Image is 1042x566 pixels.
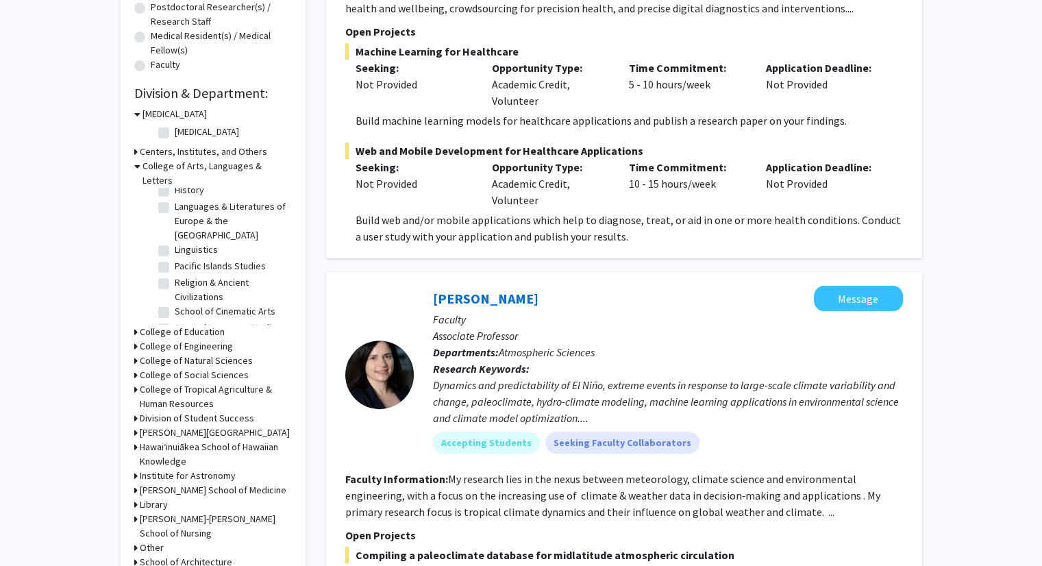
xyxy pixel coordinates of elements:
div: Not Provided [356,76,472,93]
h2: Division & Department: [134,85,292,101]
mat-chip: Accepting Students [433,432,540,454]
div: Not Provided [756,60,893,109]
p: Open Projects [345,23,903,40]
div: Not Provided [356,175,472,192]
b: Faculty Information: [345,472,448,486]
h3: [MEDICAL_DATA] [142,107,207,121]
h3: College of Natural Sciences [140,354,253,368]
label: Medical Resident(s) / Medical Fellow(s) [151,29,292,58]
h3: Institute for Astronomy [140,469,236,483]
h3: Centers, Institutes, and Others [140,145,267,159]
p: Opportunity Type: [492,159,608,175]
p: Time Commitment: [629,60,745,76]
span: Atmospheric Sciences [499,345,595,359]
div: Academic Credit, Volunteer [482,159,619,208]
p: Application Deadline: [766,60,882,76]
h3: Library [140,497,168,512]
b: Departments: [433,345,499,359]
div: Not Provided [756,159,893,208]
a: [PERSON_NAME] [433,290,538,307]
label: Second Language Studies [175,321,282,335]
span: Compiling a paleoclimate database for midlatitude atmospheric circulation [345,547,903,563]
label: Linguistics [175,243,218,257]
label: School of Cinematic Arts [175,304,275,319]
h3: Other [140,541,164,555]
h3: [PERSON_NAME][GEOGRAPHIC_DATA] [140,426,290,440]
div: 10 - 15 hours/week [619,159,756,208]
p: Build machine learning models for healthcare applications and publish a research paper on your fi... [356,112,903,129]
b: Research Keywords: [433,362,530,376]
h3: Hawaiʻinuiākea School of Hawaiian Knowledge [140,440,292,469]
p: Build web and/or mobile applications which help to diagnose, treat, or aid in one or more health ... [356,212,903,245]
label: Pacific Islands Studies [175,259,266,273]
label: [MEDICAL_DATA] [175,125,239,139]
label: Languages & Literatures of Europe & the [GEOGRAPHIC_DATA] [175,199,288,243]
button: Message Christina Karamperidou [814,286,903,311]
div: 5 - 10 hours/week [619,60,756,109]
iframe: Chat [10,504,58,556]
p: Application Deadline: [766,159,882,175]
p: Seeking: [356,159,472,175]
label: Religion & Ancient Civilizations [175,275,288,304]
h3: College of Education [140,325,225,339]
fg-read-more: My research lies in the nexus between meteorology, climate science and environmental engineering,... [345,472,880,519]
h3: [PERSON_NAME]-[PERSON_NAME] School of Nursing [140,512,292,541]
span: Web and Mobile Development for Healthcare Applications [345,143,903,159]
label: History [175,183,204,197]
p: Seeking: [356,60,472,76]
h3: Division of Student Success [140,411,254,426]
p: Open Projects [345,527,903,543]
span: Machine Learning for Healthcare [345,43,903,60]
h3: [PERSON_NAME] School of Medicine [140,483,286,497]
h3: College of Engineering [140,339,233,354]
h3: College of Arts, Languages & Letters [142,159,292,188]
h3: College of Social Sciences [140,368,249,382]
p: Faculty [433,311,903,328]
h3: College of Tropical Agriculture & Human Resources [140,382,292,411]
p: Associate Professor [433,328,903,344]
label: Faculty [151,58,180,72]
div: Academic Credit, Volunteer [482,60,619,109]
div: Dynamics and predictability of El Niño, extreme events in response to large-scale climate variabi... [433,377,903,426]
mat-chip: Seeking Faculty Collaborators [545,432,699,454]
p: Time Commitment: [629,159,745,175]
p: Opportunity Type: [492,60,608,76]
